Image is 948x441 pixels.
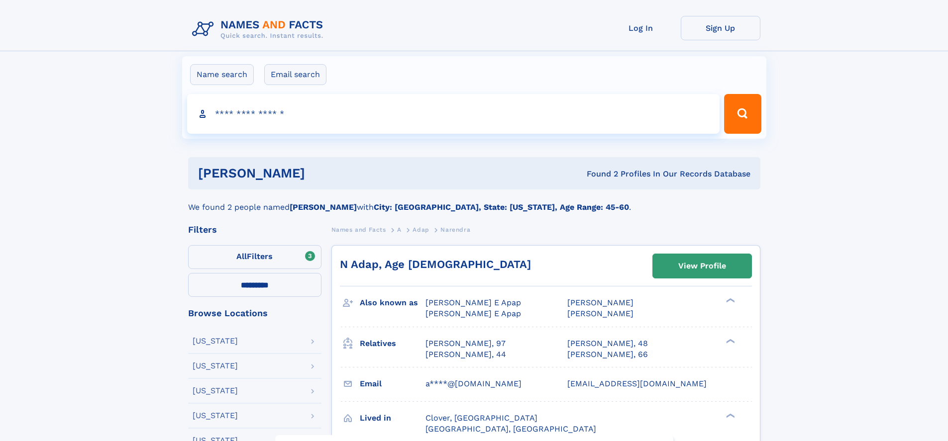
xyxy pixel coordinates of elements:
span: Narendra [440,226,470,233]
a: Log In [601,16,681,40]
h3: Also known as [360,294,425,311]
div: Browse Locations [188,309,321,318]
img: Logo Names and Facts [188,16,331,43]
h1: [PERSON_NAME] [198,167,446,179]
h3: Lived in [360,410,425,427]
div: ❯ [724,297,736,304]
span: [PERSON_NAME] E Apap [425,298,521,307]
div: Filters [188,225,321,234]
div: [US_STATE] [193,387,238,395]
b: [PERSON_NAME] [290,202,357,212]
h3: Relatives [360,335,425,352]
a: A [397,223,402,236]
label: Filters [188,245,321,269]
label: Email search [264,64,326,85]
div: [US_STATE] [193,362,238,370]
a: [PERSON_NAME], 66 [567,349,648,360]
a: [PERSON_NAME], 48 [567,338,648,349]
h3: Email [360,375,425,392]
button: Search Button [724,94,761,134]
div: Found 2 Profiles In Our Records Database [446,169,750,179]
a: Names and Facts [331,223,386,236]
div: [US_STATE] [193,337,238,345]
span: Clover, [GEOGRAPHIC_DATA] [425,413,537,423]
a: Adap [413,223,429,236]
span: [EMAIL_ADDRESS][DOMAIN_NAME] [567,379,707,388]
div: ❯ [724,338,736,344]
span: [PERSON_NAME] [567,309,633,318]
a: Sign Up [681,16,760,40]
div: We found 2 people named with . [188,189,760,213]
span: All [236,252,247,261]
a: View Profile [653,254,751,278]
span: A [397,226,402,233]
label: Name search [190,64,254,85]
span: [PERSON_NAME] [567,298,633,307]
div: ❯ [724,412,736,419]
a: [PERSON_NAME], 97 [425,338,506,349]
input: search input [187,94,720,134]
span: Adap [413,226,429,233]
div: View Profile [678,255,726,277]
div: [US_STATE] [193,412,238,420]
a: [PERSON_NAME], 44 [425,349,506,360]
b: City: [GEOGRAPHIC_DATA], State: [US_STATE], Age Range: 45-60 [374,202,629,212]
a: N Adap, Age [DEMOGRAPHIC_DATA] [340,258,531,270]
span: [GEOGRAPHIC_DATA], [GEOGRAPHIC_DATA] [425,424,596,434]
span: [PERSON_NAME] E Apap [425,309,521,318]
